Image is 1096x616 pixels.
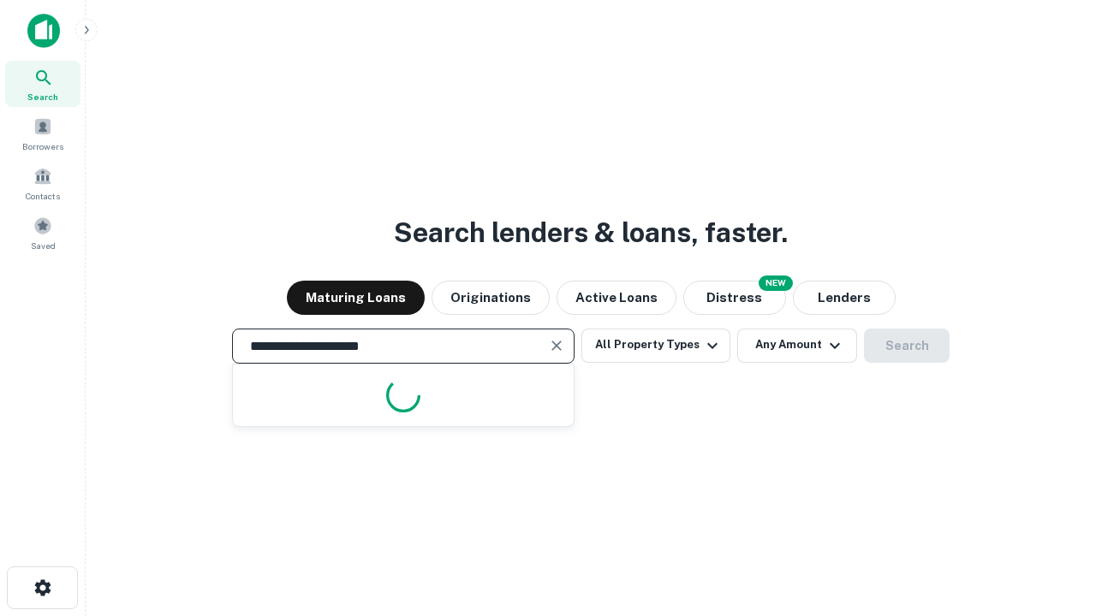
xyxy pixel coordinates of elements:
span: Borrowers [22,139,63,153]
img: capitalize-icon.png [27,14,60,48]
a: Borrowers [5,110,80,157]
a: Saved [5,210,80,256]
button: Search distressed loans with lien and other non-mortgage details. [683,281,786,315]
button: Any Amount [737,329,857,363]
h3: Search lenders & loans, faster. [394,212,788,253]
button: All Property Types [581,329,730,363]
div: NEW [759,275,793,291]
span: Search [27,90,58,104]
a: Search [5,61,80,107]
button: Lenders [793,281,896,315]
span: Contacts [26,189,60,203]
span: Saved [31,239,56,252]
button: Maturing Loans [287,281,425,315]
button: Originations [432,281,550,315]
button: Clear [545,334,569,358]
button: Active Loans [557,281,676,315]
iframe: Chat Widget [1010,479,1096,561]
a: Contacts [5,160,80,206]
